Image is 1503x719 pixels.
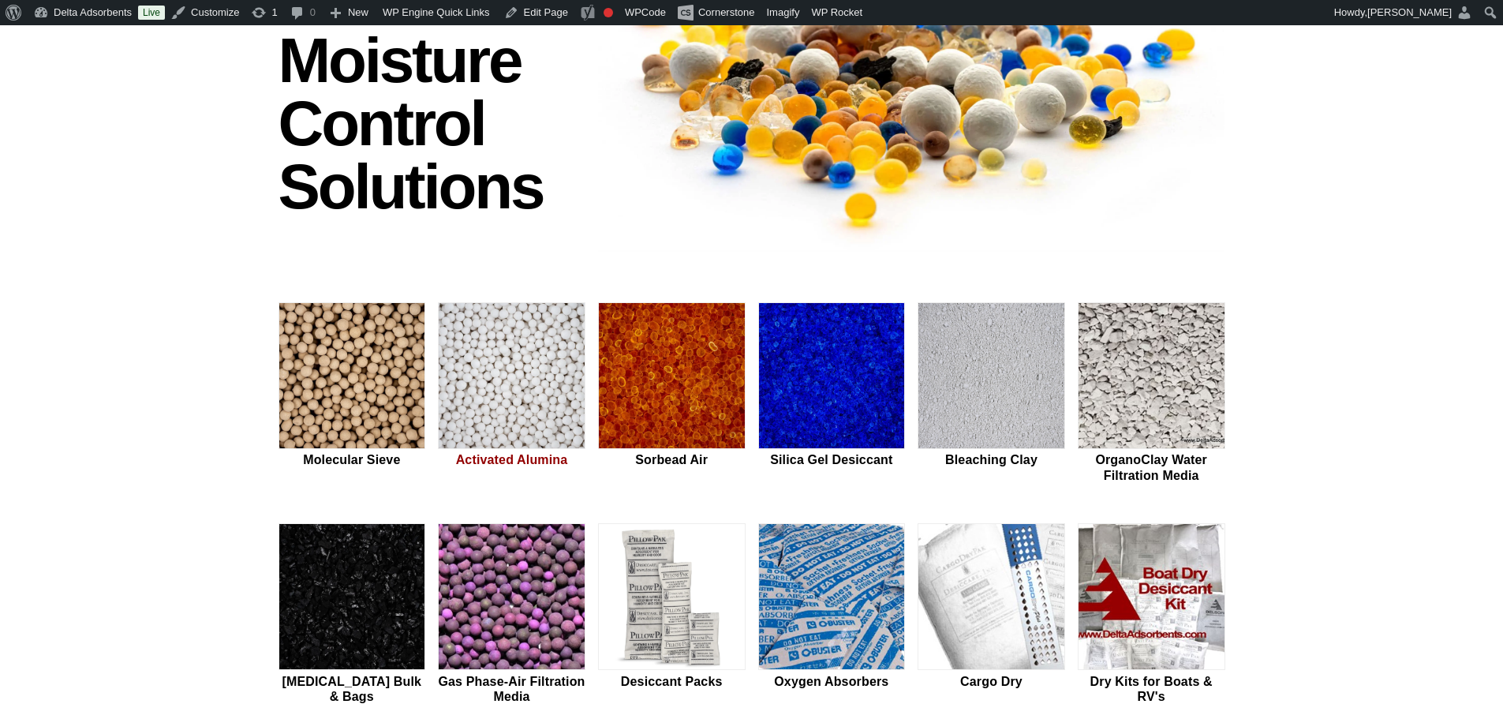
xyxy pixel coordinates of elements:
[1078,302,1225,485] a: OrganoClay Water Filtration Media
[598,302,746,485] a: Sorbead Air
[758,674,906,689] h2: Oxygen Absorbers
[1078,452,1225,482] h2: OrganoClay Water Filtration Media
[279,452,426,467] h2: Molecular Sieve
[758,523,906,706] a: Oxygen Absorbers
[438,302,585,485] a: Activated Alumina
[138,6,165,20] a: Live
[918,302,1065,485] a: Bleaching Clay
[279,674,426,704] h2: [MEDICAL_DATA] Bulk & Bags
[279,302,426,485] a: Molecular Sieve
[1367,6,1452,18] span: [PERSON_NAME]
[598,452,746,467] h2: Sorbead Air
[438,452,585,467] h2: Activated Alumina
[1078,674,1225,704] h2: Dry Kits for Boats & RV's
[438,674,585,704] h2: Gas Phase-Air Filtration Media
[758,452,906,467] h2: Silica Gel Desiccant
[279,523,426,706] a: [MEDICAL_DATA] Bulk & Bags
[604,8,613,17] div: Focus keyphrase not set
[438,523,585,706] a: Gas Phase-Air Filtration Media
[758,302,906,485] a: Silica Gel Desiccant
[918,452,1065,467] h2: Bleaching Clay
[918,523,1065,706] a: Cargo Dry
[918,674,1065,689] h2: Cargo Dry
[279,29,583,219] h1: Moisture Control Solutions
[598,674,746,689] h2: Desiccant Packs
[598,523,746,706] a: Desiccant Packs
[1078,523,1225,706] a: Dry Kits for Boats & RV's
